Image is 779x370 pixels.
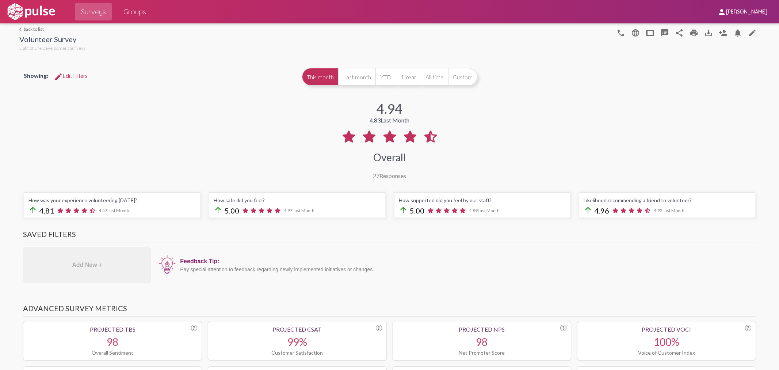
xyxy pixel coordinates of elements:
span: Last Month [662,208,684,213]
button: Share [672,25,687,40]
div: Projected TBS [28,326,197,333]
button: [PERSON_NAME] [711,5,773,18]
mat-icon: arrow_upward [214,205,222,214]
span: Last Month [293,208,314,213]
span: Showing: [24,72,48,79]
button: All time [421,68,448,86]
a: Groups [118,3,152,20]
span: 5.00 [410,206,424,215]
div: Overall [373,151,406,163]
div: 98 [397,336,567,348]
mat-icon: Share [675,29,684,37]
mat-icon: arrow_upward [584,205,592,214]
mat-icon: edit [748,29,757,37]
div: How safe did you feel? [214,197,381,203]
div: 98 [28,336,197,348]
mat-icon: print [690,29,698,37]
div: Projected VoCI [582,326,751,333]
span: 5.00 [225,206,239,215]
span: Last Month [107,208,129,213]
button: language [628,25,643,40]
span: [PERSON_NAME] [726,9,767,15]
img: icon12.png [158,254,176,275]
span: Surveys [81,5,106,18]
button: Last month [338,68,375,86]
span: 4.81 [39,206,54,215]
div: Customer Satisfaction [213,350,382,356]
div: Pay special attention to feedback regarding newly implemented initiatives or changes. [180,267,752,272]
h3: Advanced Survey Metrics [23,304,756,317]
div: Volunteer Survey [19,35,85,45]
mat-icon: Bell [733,29,742,37]
button: tablet [643,25,657,40]
button: YTD [375,68,396,86]
mat-icon: Edit Filters [54,72,63,81]
span: Light of Life Development Surveys [19,45,85,51]
button: Bell [730,25,745,40]
div: Likelihood recommending a friend to volunteer? [584,197,751,203]
span: Last Month [478,208,500,213]
div: ? [745,325,751,331]
div: Voice of Customer Index [582,350,751,356]
div: 4.94 [377,101,402,117]
div: ? [376,325,382,331]
span: Groups [123,5,146,18]
mat-icon: arrow_back_ios [19,27,24,31]
a: back to list [19,26,85,32]
button: Download [701,25,716,40]
div: 4.83 [370,117,409,124]
a: Surveys [75,3,112,20]
div: ? [191,325,197,331]
mat-icon: speaker_notes [660,29,669,37]
mat-icon: arrow_upward [28,205,37,214]
div: Feedback Tip: [180,258,752,265]
a: edit [745,25,760,40]
mat-icon: language [631,29,640,37]
div: How supported did you feel by our staff? [399,197,566,203]
mat-icon: arrow_upward [399,205,408,214]
div: ? [560,325,566,331]
span: 27 [373,172,379,179]
div: Projected NPS [397,326,567,333]
span: 4.89 [469,208,500,213]
mat-icon: Download [704,29,713,37]
div: Responses [373,172,406,179]
mat-icon: person [717,8,726,16]
span: 4.57 [99,208,129,213]
span: 4.97 [284,208,314,213]
button: Edit FiltersEdit Filters [48,69,93,83]
span: 4.92 [654,208,684,213]
button: 1 Year [396,68,421,86]
div: 100% [582,336,751,348]
div: How was your experience volunteering [DATE]? [28,197,195,203]
mat-icon: Person [719,29,728,37]
span: Last Month [381,117,409,124]
button: Custom [448,68,477,86]
span: Edit Filters [54,73,88,79]
a: print [687,25,701,40]
button: This month [302,68,338,86]
span: 4.96 [595,206,609,215]
button: Person [716,25,730,40]
div: Overall Sentiment [28,350,197,356]
mat-icon: tablet [646,29,654,37]
img: white-logo.svg [6,3,56,21]
button: language [614,25,628,40]
div: Add New + [23,247,151,283]
button: speaker_notes [657,25,672,40]
h3: Saved Filters [23,230,756,242]
div: Net Promoter Score [397,350,567,356]
mat-icon: language [616,29,625,37]
div: 99% [213,336,382,348]
div: Projected CSAT [213,326,382,333]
